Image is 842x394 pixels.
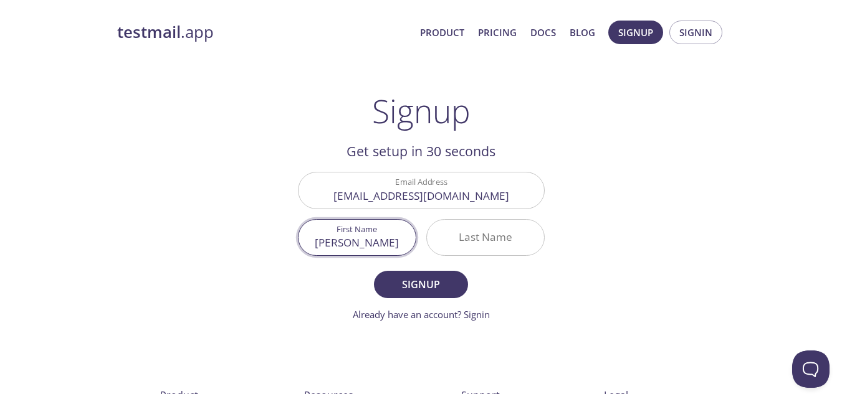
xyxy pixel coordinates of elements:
a: Product [420,24,464,40]
span: Signin [679,24,712,40]
h2: Get setup in 30 seconds [298,141,545,162]
h1: Signup [372,92,471,129]
a: Blog [570,24,595,40]
button: Signup [374,271,467,298]
a: Docs [530,24,556,40]
iframe: Help Scout Beacon - Open [792,350,830,388]
a: testmail.app [117,22,410,43]
a: Pricing [478,24,517,40]
strong: testmail [117,21,181,43]
button: Signup [608,21,663,44]
a: Already have an account? Signin [353,308,490,321]
span: Signup [388,276,454,293]
span: Signup [618,24,653,40]
button: Signin [669,21,722,44]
